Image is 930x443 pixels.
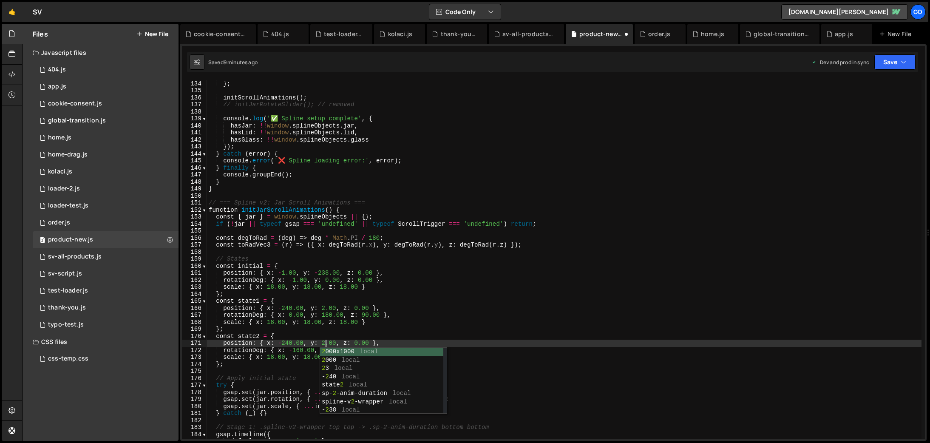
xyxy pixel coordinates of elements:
[33,316,179,333] div: 14248/43355.js
[182,101,207,108] div: 137
[33,29,48,39] h2: Files
[182,347,207,354] div: 172
[182,80,207,88] div: 134
[194,30,246,38] div: cookie-consent.js
[48,100,102,108] div: cookie-consent.js
[182,284,207,291] div: 163
[48,253,102,261] div: sv-all-products.js
[182,171,207,179] div: 147
[182,270,207,277] div: 161
[33,197,179,214] div: 14248/42454.js
[182,157,207,165] div: 145
[33,214,179,231] div: 14248/41299.js
[33,129,179,146] div: 14248/38890.js
[182,424,207,431] div: 183
[33,112,179,129] div: 14248/41685.js
[874,54,916,70] button: Save
[23,333,179,350] div: CSS files
[136,31,168,37] button: New File
[48,83,66,91] div: app.js
[48,66,66,74] div: 404.js
[182,298,207,305] div: 165
[48,219,70,227] div: order.js
[182,249,207,256] div: 158
[879,30,915,38] div: New File
[33,248,179,265] div: 14248/36682.js
[48,151,88,159] div: home-drag.js
[781,4,908,20] a: [DOMAIN_NAME][PERSON_NAME]
[182,326,207,333] div: 169
[271,30,289,38] div: 404.js
[182,193,207,200] div: 150
[182,122,207,130] div: 140
[182,305,207,312] div: 166
[48,202,88,210] div: loader-test.js
[182,129,207,136] div: 141
[182,199,207,207] div: 151
[48,117,106,125] div: global-transition.js
[811,59,869,66] div: Dev and prod in sync
[33,7,42,17] div: SV
[33,146,179,163] div: 14248/40457.js
[502,30,554,38] div: sv-all-products.js
[182,87,207,94] div: 135
[910,4,926,20] a: go
[754,30,809,38] div: global-transition.js
[182,108,207,116] div: 138
[224,59,258,66] div: 9 minutes ago
[182,361,207,368] div: 174
[182,340,207,347] div: 171
[182,136,207,144] div: 142
[182,207,207,214] div: 152
[182,354,207,361] div: 173
[182,256,207,263] div: 159
[182,115,207,122] div: 139
[182,94,207,102] div: 136
[182,227,207,235] div: 155
[182,143,207,151] div: 143
[182,403,207,410] div: 180
[182,410,207,417] div: 181
[182,165,207,172] div: 146
[182,431,207,438] div: 184
[33,61,179,78] div: 14248/46532.js
[182,221,207,228] div: 154
[324,30,362,38] div: test-loader.js
[33,78,179,95] div: 14248/38152.js
[182,185,207,193] div: 149
[48,185,80,193] div: loader-2.js
[182,213,207,221] div: 153
[33,231,179,248] div: 14248/39945.js
[48,355,88,363] div: css-temp.css
[182,417,207,424] div: 182
[48,168,72,176] div: kolaci.js
[23,44,179,61] div: Javascript files
[33,180,179,197] div: 14248/42526.js
[208,59,258,66] div: Saved
[182,333,207,340] div: 170
[388,30,412,38] div: kolaci.js
[429,4,501,20] button: Code Only
[441,30,477,38] div: thank-you.js
[48,287,88,295] div: test-loader.js
[33,299,179,316] div: 14248/42099.js
[182,396,207,403] div: 179
[182,277,207,284] div: 162
[48,321,84,329] div: typo-test.js
[33,163,179,180] div: 14248/45841.js
[40,237,45,244] span: 2
[835,30,853,38] div: app.js
[182,241,207,249] div: 157
[648,30,670,38] div: order.js
[48,236,93,244] div: product-new.js
[182,319,207,326] div: 168
[182,263,207,270] div: 160
[33,95,179,112] div: 14248/46958.js
[182,312,207,319] div: 167
[182,368,207,375] div: 175
[182,151,207,158] div: 144
[182,375,207,382] div: 176
[182,235,207,242] div: 156
[182,179,207,186] div: 148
